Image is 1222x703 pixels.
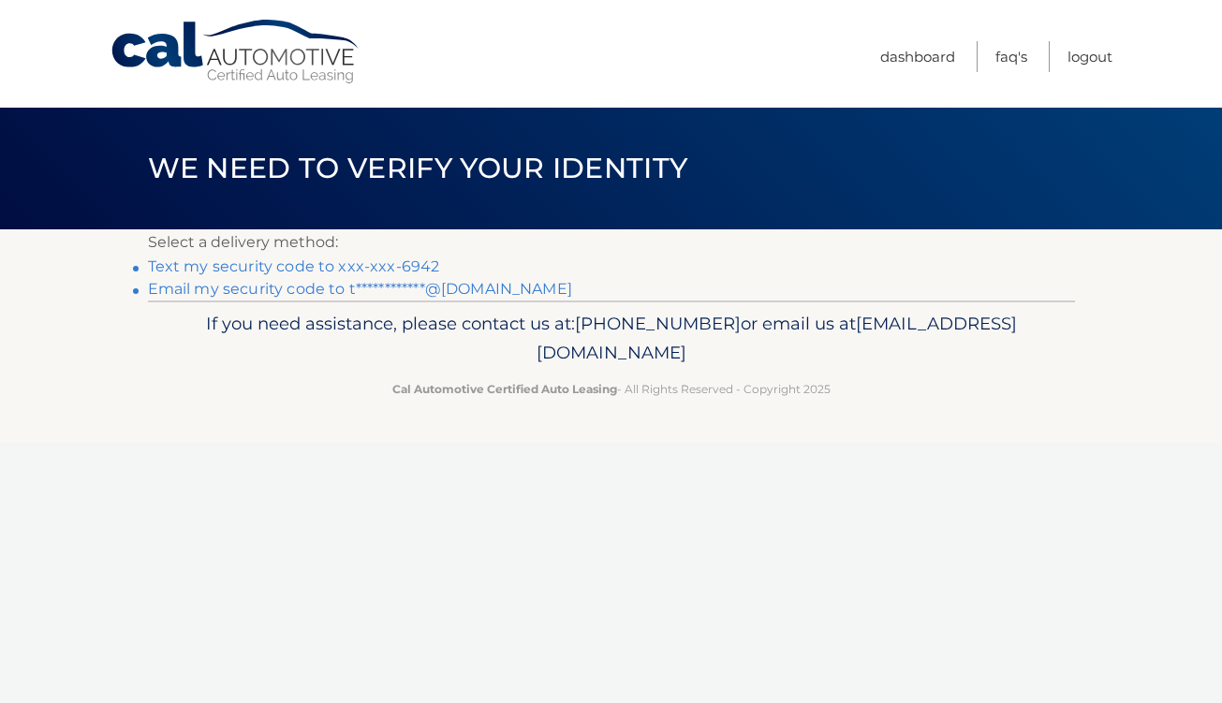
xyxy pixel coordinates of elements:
p: - All Rights Reserved - Copyright 2025 [160,379,1063,399]
a: Dashboard [880,41,955,72]
a: Logout [1067,41,1112,72]
span: We need to verify your identity [148,151,688,185]
a: Text my security code to xxx-xxx-6942 [148,257,440,275]
a: Cal Automotive [110,19,362,85]
a: FAQ's [995,41,1027,72]
strong: Cal Automotive Certified Auto Leasing [392,382,617,396]
span: [PHONE_NUMBER] [575,313,741,334]
p: Select a delivery method: [148,229,1075,256]
p: If you need assistance, please contact us at: or email us at [160,309,1063,369]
